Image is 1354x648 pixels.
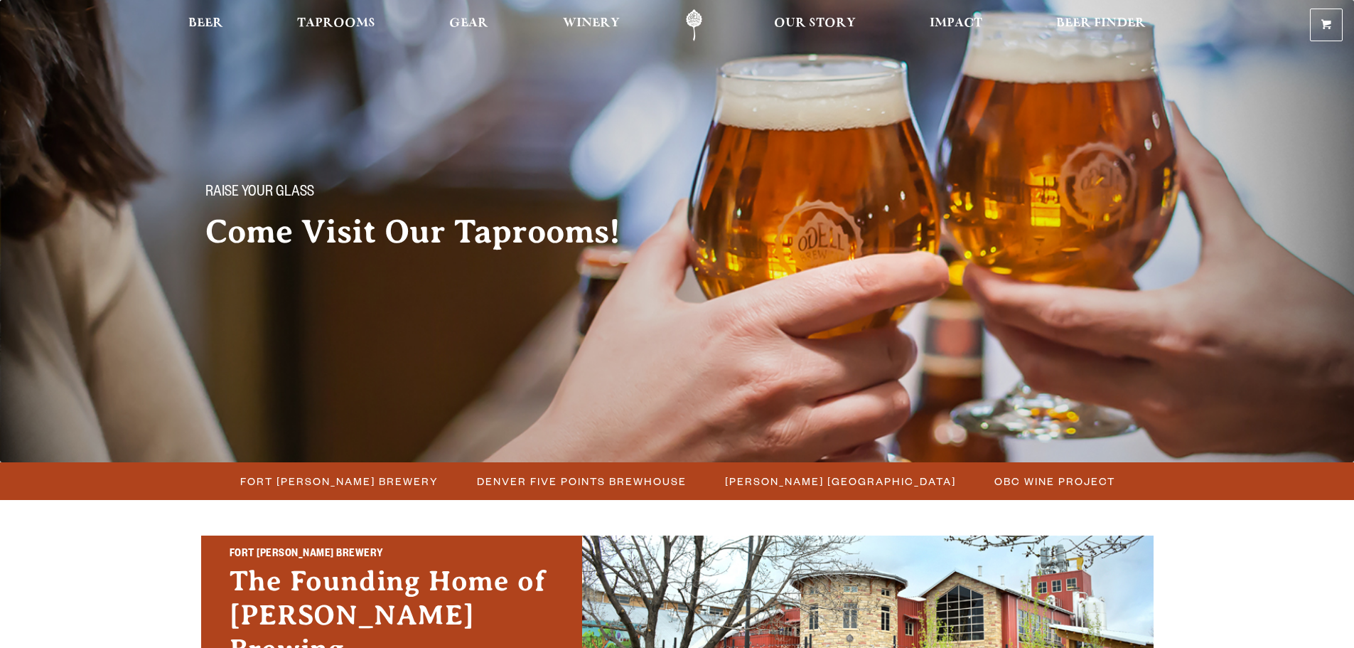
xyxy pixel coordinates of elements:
[440,9,498,41] a: Gear
[232,471,446,492] a: Fort [PERSON_NAME] Brewery
[716,471,963,492] a: [PERSON_NAME] [GEOGRAPHIC_DATA]
[920,9,992,41] a: Impact
[240,471,439,492] span: Fort [PERSON_NAME] Brewery
[930,18,982,29] span: Impact
[554,9,629,41] a: Winery
[288,9,385,41] a: Taprooms
[986,471,1122,492] a: OBC Wine Project
[179,9,232,41] a: Beer
[477,471,687,492] span: Denver Five Points Brewhouse
[994,471,1115,492] span: OBC Wine Project
[297,18,375,29] span: Taprooms
[765,9,865,41] a: Our Story
[188,18,223,29] span: Beer
[1047,9,1155,41] a: Beer Finder
[449,18,488,29] span: Gear
[774,18,856,29] span: Our Story
[667,9,721,41] a: Odell Home
[205,214,649,250] h2: Come Visit Our Taprooms!
[230,546,554,564] h2: Fort [PERSON_NAME] Brewery
[725,471,956,492] span: [PERSON_NAME] [GEOGRAPHIC_DATA]
[205,184,314,203] span: Raise your glass
[563,18,620,29] span: Winery
[1056,18,1146,29] span: Beer Finder
[468,471,694,492] a: Denver Five Points Brewhouse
